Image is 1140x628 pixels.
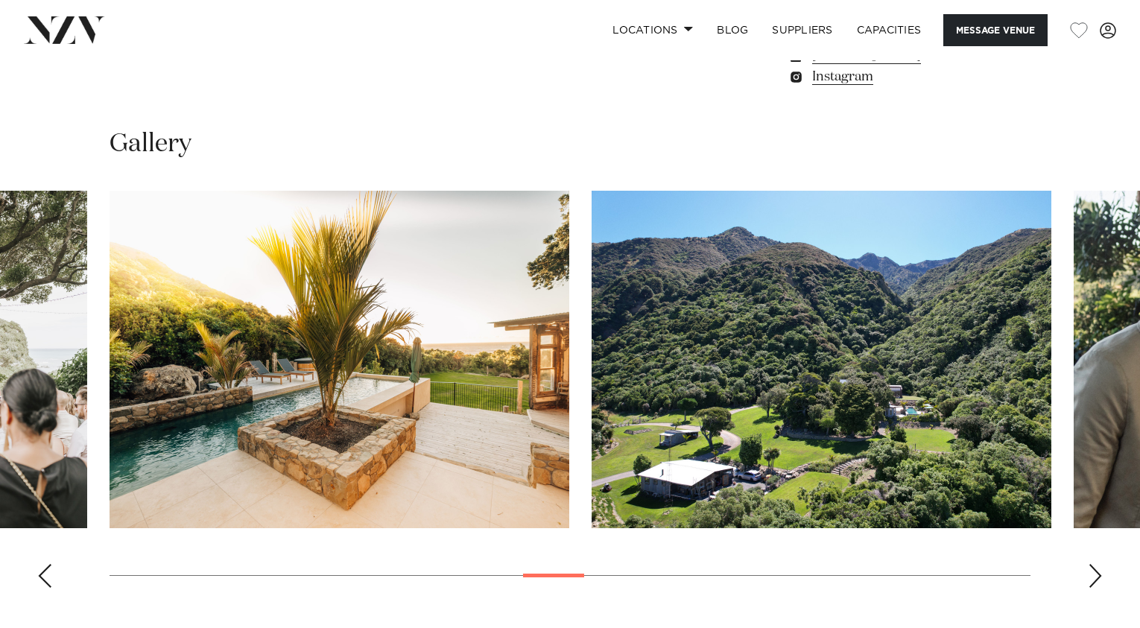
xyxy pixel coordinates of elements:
a: SUPPLIERS [760,14,844,46]
a: Instagram [788,66,1030,87]
swiper-slide: 14 / 29 [110,191,569,528]
h2: Gallery [110,127,191,161]
a: BLOG [705,14,760,46]
swiper-slide: 15 / 29 [592,191,1051,528]
img: nzv-logo.png [24,16,105,43]
button: Message Venue [943,14,1048,46]
a: Capacities [845,14,934,46]
a: Locations [601,14,705,46]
